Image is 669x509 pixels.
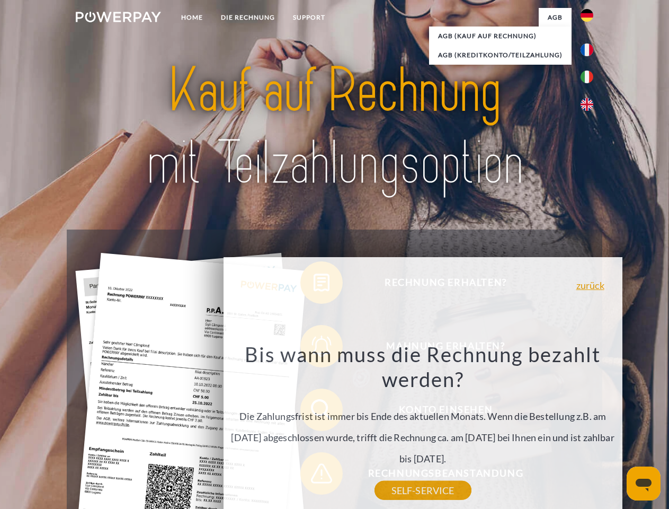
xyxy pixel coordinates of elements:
iframe: Schaltfläche zum Öffnen des Messaging-Fensters [627,467,661,501]
div: Die Zahlungsfrist ist immer bis Ende des aktuellen Monats. Wenn die Bestellung z.B. am [DATE] abg... [229,341,616,490]
img: title-powerpay_de.svg [101,51,568,203]
a: SELF-SERVICE [374,481,471,500]
img: fr [581,43,593,56]
img: de [581,9,593,22]
a: agb [539,8,572,27]
a: Home [172,8,212,27]
a: DIE RECHNUNG [212,8,284,27]
a: AGB (Kreditkonto/Teilzahlung) [429,46,572,65]
img: it [581,71,593,83]
h3: Bis wann muss die Rechnung bezahlt werden? [229,341,616,392]
a: AGB (Kauf auf Rechnung) [429,27,572,46]
img: logo-powerpay-white.svg [76,12,161,22]
a: SUPPORT [284,8,334,27]
img: en [581,98,593,111]
a: zurück [576,280,604,290]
